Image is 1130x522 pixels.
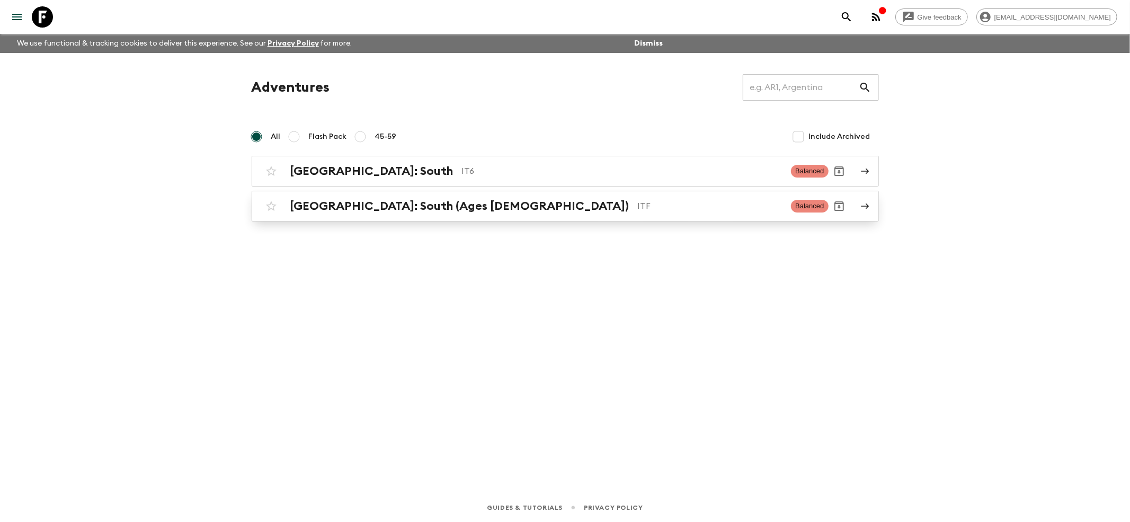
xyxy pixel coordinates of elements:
[268,40,319,47] a: Privacy Policy
[584,502,643,514] a: Privacy Policy
[309,131,347,142] span: Flash Pack
[829,161,850,182] button: Archive
[912,13,967,21] span: Give feedback
[989,13,1117,21] span: [EMAIL_ADDRESS][DOMAIN_NAME]
[487,502,563,514] a: Guides & Tutorials
[791,165,828,178] span: Balanced
[13,34,357,53] p: We use functional & tracking cookies to deliver this experience. See our for more.
[375,131,397,142] span: 45-59
[976,8,1117,25] div: [EMAIL_ADDRESS][DOMAIN_NAME]
[829,196,850,217] button: Archive
[836,6,857,28] button: search adventures
[252,156,879,187] a: [GEOGRAPHIC_DATA]: SouthIT6BalancedArchive
[638,200,783,213] p: ITF
[809,131,870,142] span: Include Archived
[6,6,28,28] button: menu
[290,164,453,178] h2: [GEOGRAPHIC_DATA]: South
[271,131,281,142] span: All
[252,191,879,222] a: [GEOGRAPHIC_DATA]: South (Ages [DEMOGRAPHIC_DATA])ITFBalancedArchive
[791,200,828,213] span: Balanced
[743,73,859,102] input: e.g. AR1, Argentina
[462,165,783,178] p: IT6
[252,77,330,98] h1: Adventures
[895,8,968,25] a: Give feedback
[631,36,665,51] button: Dismiss
[290,199,629,213] h2: [GEOGRAPHIC_DATA]: South (Ages [DEMOGRAPHIC_DATA])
